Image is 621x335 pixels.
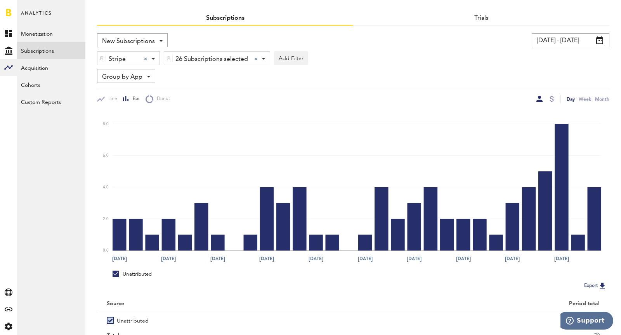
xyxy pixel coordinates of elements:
[17,42,85,59] a: Subscriptions
[103,122,109,126] text: 8.0
[153,96,170,102] span: Donut
[17,25,85,42] a: Monetization
[363,300,600,307] div: Period total
[175,53,248,66] span: 26 Subscriptions selected
[505,255,520,262] text: [DATE]
[17,76,85,93] a: Cohorts
[97,52,106,65] div: Delete
[598,281,607,290] img: Export
[17,93,85,110] a: Custom Reports
[161,255,176,262] text: [DATE]
[254,57,257,60] div: Clear
[560,312,613,331] iframe: Opens a widget where you can find more information
[144,57,147,60] div: Clear
[363,314,600,326] div: 72
[129,96,140,102] span: Bar
[274,51,308,65] button: Add Filter
[21,9,52,25] span: Analytics
[113,271,152,278] div: Unattributed
[17,59,85,76] a: Acquisition
[166,55,171,61] img: trash_awesome_blue.svg
[210,255,225,262] text: [DATE]
[474,15,489,21] a: Trials
[579,95,591,103] div: Week
[105,96,117,102] span: Line
[456,255,471,262] text: [DATE]
[112,255,127,262] text: [DATE]
[582,281,609,291] button: Export
[259,255,274,262] text: [DATE]
[103,217,109,221] text: 2.0
[109,53,138,66] span: Stripe
[595,95,609,103] div: Month
[103,185,109,189] text: 4.0
[99,55,104,61] img: trash_awesome_blue.svg
[107,300,124,307] div: Source
[117,313,149,327] span: Unattributed
[102,71,142,84] span: Group by App
[554,255,569,262] text: [DATE]
[103,249,109,252] text: 0.0
[309,255,323,262] text: [DATE]
[358,255,373,262] text: [DATE]
[206,15,245,21] a: Subscriptions
[567,95,575,103] div: Day
[407,255,422,262] text: [DATE]
[103,154,109,157] text: 6.0
[164,52,173,65] div: Delete
[102,35,155,48] span: New Subscriptions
